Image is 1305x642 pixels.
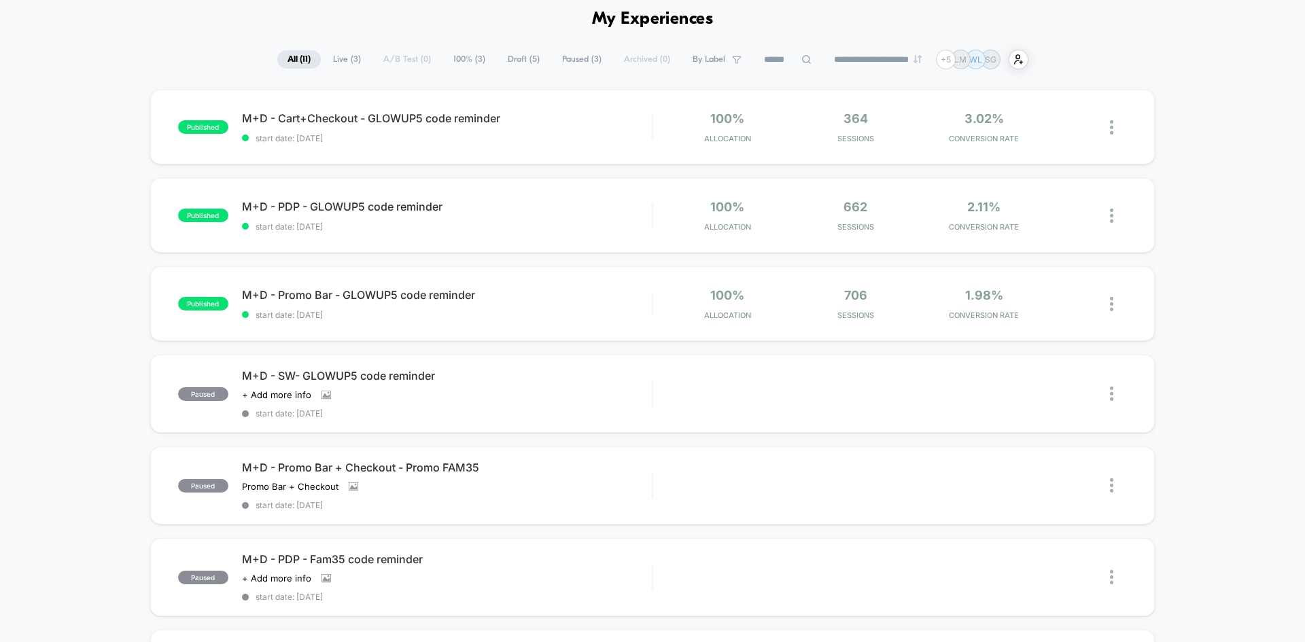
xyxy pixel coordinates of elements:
span: paused [178,479,228,493]
span: CONVERSION RATE [923,310,1045,320]
span: start date: [DATE] [242,221,652,232]
div: + 5 [936,50,956,69]
span: 3.02% [964,111,1004,126]
p: WL [969,54,982,65]
span: Promo Bar + Checkout [242,481,338,492]
span: + Add more info [242,573,311,584]
img: close [1110,570,1113,584]
span: start date: [DATE] [242,500,652,510]
span: M+D - Promo Bar - GLOWUP5 code reminder [242,288,652,302]
span: M+D - Promo Bar + Checkout - Promo FAM35 [242,461,652,474]
span: start date: [DATE] [242,408,652,418]
span: CONVERSION RATE [923,134,1045,143]
span: Allocation [704,310,751,320]
span: Allocation [704,222,751,232]
span: Paused ( 3 ) [552,50,612,69]
div: Duration [505,349,541,364]
input: Seek [10,327,658,340]
button: Play, NEW DEMO 2025-VEED.mp4 [317,171,349,204]
span: 364 [843,111,868,126]
span: M+D - SW- GLOWUP5 code reminder [242,369,652,382]
span: Sessions [795,222,917,232]
span: By Label [693,54,725,65]
span: M+D - PDP - Fam35 code reminder [242,552,652,566]
span: paused [178,571,228,584]
button: Play, NEW DEMO 2025-VEED.mp4 [7,346,29,368]
span: Sessions [795,310,917,320]
span: + Add more info [242,389,311,400]
img: close [1110,209,1113,223]
img: close [1110,120,1113,135]
span: M+D - Cart+Checkout - GLOWUP5 code reminder [242,111,652,125]
img: close [1110,478,1113,493]
span: All ( 11 ) [277,50,321,69]
span: published [178,209,228,222]
div: Current time [472,349,503,364]
p: SG [985,54,996,65]
span: 662 [843,200,867,214]
span: published [178,120,228,134]
span: 2.11% [967,200,1000,214]
span: 100% ( 3 ) [443,50,495,69]
span: paused [178,387,228,401]
span: Draft ( 5 ) [498,50,550,69]
span: 100% [710,288,744,302]
p: LM [954,54,967,65]
span: published [178,297,228,310]
input: Volume [568,351,608,363]
span: 100% [710,200,744,214]
span: Allocation [704,134,751,143]
img: close [1110,297,1113,311]
span: start date: [DATE] [242,592,652,602]
span: 706 [844,288,867,302]
img: end [913,55,922,63]
span: start date: [DATE] [242,133,652,143]
h1: My Experiences [592,10,714,29]
span: CONVERSION RATE [923,222,1045,232]
img: close [1110,387,1113,401]
span: Live ( 3 ) [323,50,371,69]
span: 100% [710,111,744,126]
span: M+D - PDP - GLOWUP5 code reminder [242,200,652,213]
span: Sessions [795,134,917,143]
span: 1.98% [965,288,1003,302]
span: start date: [DATE] [242,310,652,320]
